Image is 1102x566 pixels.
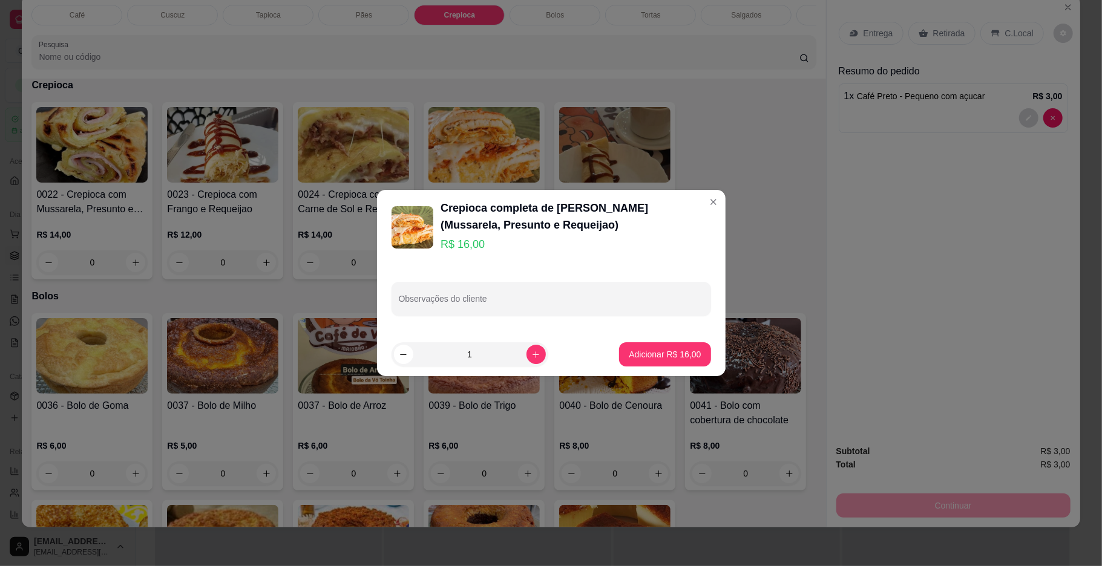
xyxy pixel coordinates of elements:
div: Crepioca completa de [PERSON_NAME] (Mussarela, Presunto e Requeijao) [441,200,710,233]
button: increase-product-quantity [526,345,546,364]
button: Close [704,192,723,212]
img: product-image [392,206,434,249]
p: Adicionar R$ 16,00 [629,348,701,360]
button: decrease-product-quantity [394,345,413,364]
p: R$ 16,00 [441,236,710,253]
button: Adicionar R$ 16,00 [619,342,710,366]
input: Observações do cliente [399,298,704,310]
